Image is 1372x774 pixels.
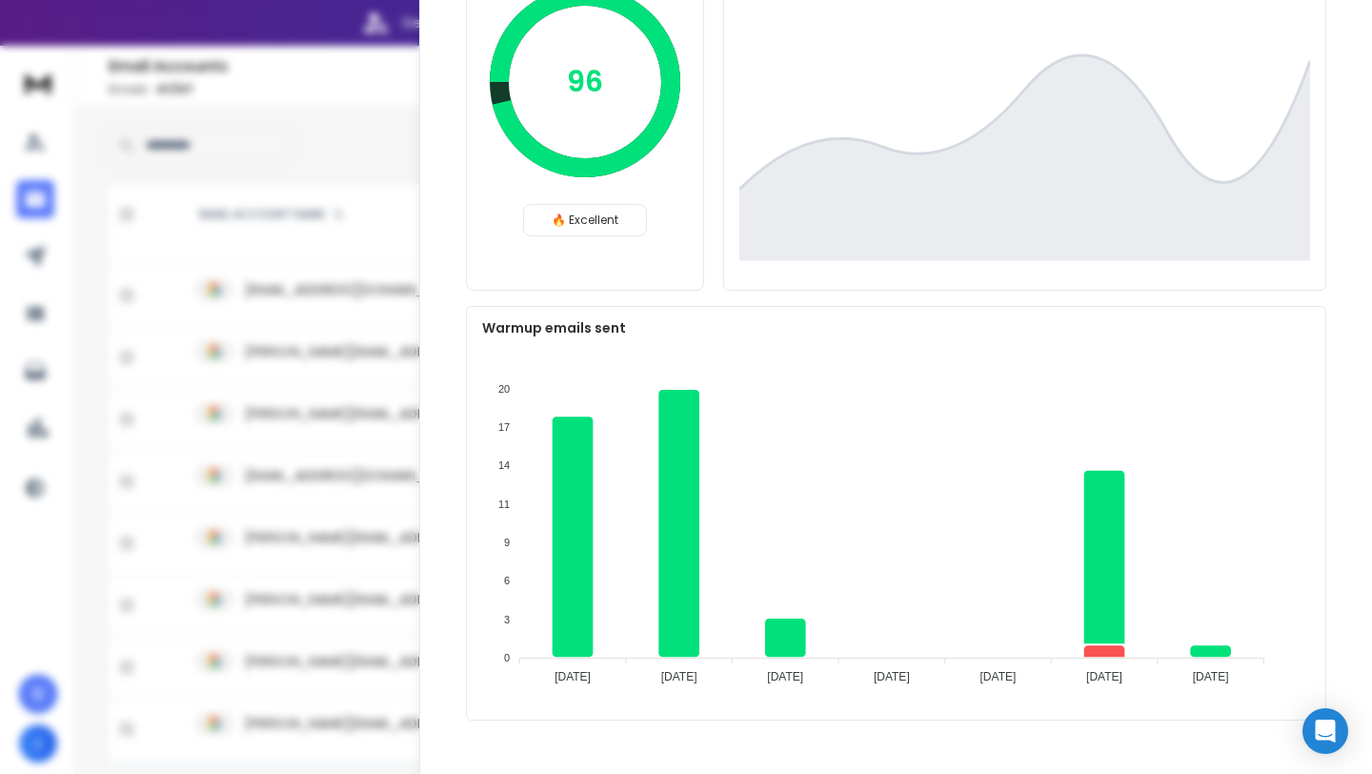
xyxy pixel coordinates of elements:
tspan: [DATE] [1086,670,1122,683]
tspan: 3 [504,614,510,625]
div: 🔥 Excellent [523,204,647,236]
tspan: 14 [498,459,510,471]
tspan: [DATE] [980,670,1017,683]
tspan: [DATE] [767,670,803,683]
tspan: [DATE] [874,670,910,683]
p: 96 [567,65,603,99]
p: Warmup emails sent [482,318,1310,337]
tspan: 6 [504,575,510,586]
div: Open Intercom Messenger [1302,708,1348,754]
tspan: [DATE] [555,670,591,683]
tspan: 9 [504,537,510,548]
tspan: 20 [498,383,510,395]
tspan: [DATE] [1193,670,1229,683]
tspan: 17 [498,421,510,433]
tspan: 0 [504,652,510,663]
tspan: 11 [498,499,510,510]
tspan: [DATE] [661,670,697,683]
